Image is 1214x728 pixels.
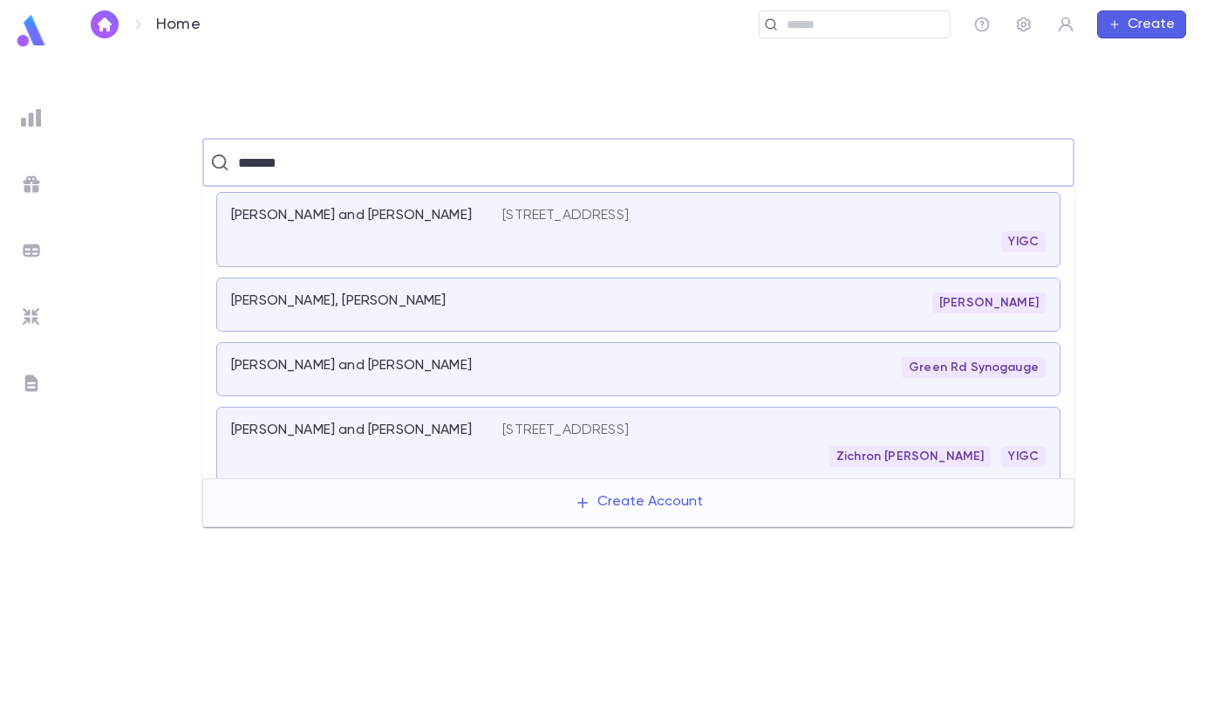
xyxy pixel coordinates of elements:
button: Create Account [561,486,717,519]
p: [PERSON_NAME] and [PERSON_NAME] [231,357,472,374]
span: Green Rd Synogauge [902,361,1046,374]
img: letters_grey.7941b92b52307dd3b8a917253454ce1c.svg [21,373,42,394]
img: home_white.a664292cf8c1dea59945f0da9f25487c.svg [94,17,115,31]
span: [PERSON_NAME] [932,296,1046,310]
p: [PERSON_NAME], [PERSON_NAME] [231,292,446,310]
span: YIGC [1001,235,1046,249]
p: [STREET_ADDRESS] [502,207,629,224]
button: Create [1097,10,1186,38]
span: YIGC [1001,450,1046,464]
img: reports_grey.c525e4749d1bce6a11f5fe2a8de1b229.svg [21,107,42,128]
span: Zichron [PERSON_NAME] [829,450,991,464]
p: [PERSON_NAME] and [PERSON_NAME] [231,422,472,439]
img: logo [14,14,49,48]
img: imports_grey.530a8a0e642e233f2baf0ef88e8c9fcb.svg [21,306,42,327]
p: Home [156,15,201,34]
p: [PERSON_NAME] and [PERSON_NAME] [231,207,472,224]
p: [STREET_ADDRESS] [502,422,629,439]
img: batches_grey.339ca447c9d9533ef1741baa751efc33.svg [21,240,42,261]
img: campaigns_grey.99e729a5f7ee94e3726e6486bddda8f1.svg [21,174,42,195]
